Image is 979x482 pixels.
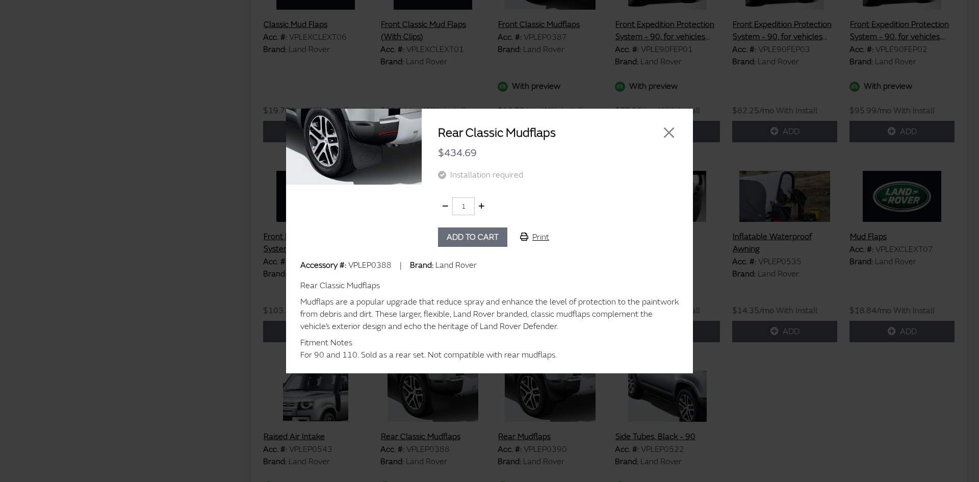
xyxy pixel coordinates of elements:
[300,280,679,292] div: Rear Classic Mudflaps
[511,227,558,247] button: Print
[300,349,679,361] div: For 90 and 110. Sold as a rear set. Not compatible with rear mudflaps.
[300,296,679,333] div: Mudflaps are a popular upgrade that reduce spray and enhance the level of protection to the paint...
[348,260,392,270] span: VPLEP0388
[438,141,677,165] div: $434.69
[435,260,477,270] span: Land Rover
[300,337,352,349] label: Fitment Notes
[661,125,677,140] button: Close
[286,108,422,185] img: Image for Rear Classic Mudflaps
[438,227,507,247] button: Add to cart
[300,259,346,271] label: Accessory #:
[400,260,402,270] span: |
[450,170,523,180] span: Installation required
[410,259,433,271] label: Brand:
[438,125,635,141] h2: Rear Classic Mudflaps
